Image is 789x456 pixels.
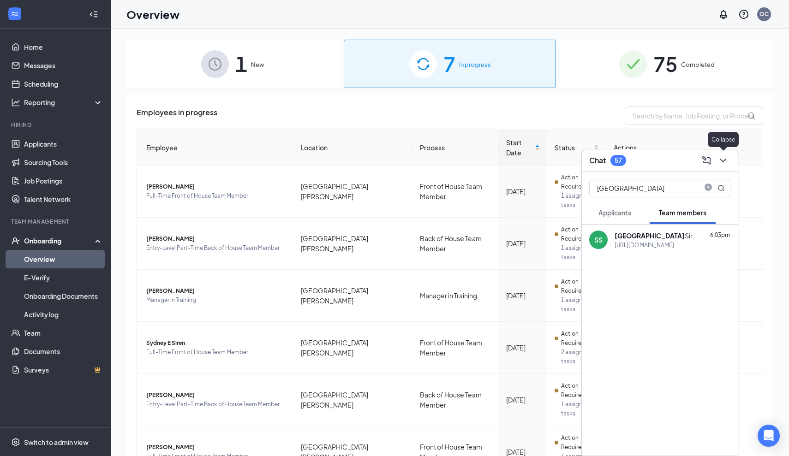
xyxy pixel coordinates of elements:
[412,270,498,322] td: Manager in Training
[506,137,533,158] span: Start Date
[146,243,286,253] span: Entry-Level Part-Time Back of House Team Member
[590,179,699,197] input: Search team member
[547,130,606,166] th: Status
[561,329,599,348] span: Action Required
[24,172,103,190] a: Job Postings
[24,268,103,287] a: E-Verify
[606,130,763,166] th: Actions
[561,173,599,191] span: Action Required
[443,48,455,80] span: 7
[561,243,599,262] span: 1 assigned tasks
[146,443,286,452] span: [PERSON_NAME]
[703,184,714,193] span: close-circle
[293,166,412,218] td: [GEOGRAPHIC_DATA][PERSON_NAME]
[555,142,592,153] span: Status
[589,155,606,166] h3: Chat
[701,155,712,166] svg: ComposeMessage
[459,60,491,69] span: In progress
[681,60,715,69] span: Completed
[293,374,412,426] td: [GEOGRAPHIC_DATA][PERSON_NAME]
[24,38,103,56] a: Home
[146,296,286,305] span: Manager in Training
[561,277,599,296] span: Action Required
[412,166,498,218] td: Front of House Team Member
[24,305,103,324] a: Activity log
[11,121,101,129] div: Hiring
[24,236,95,245] div: Onboarding
[594,235,603,244] div: SS
[717,184,725,192] svg: MagnifyingGlass
[625,107,763,125] input: Search by Name, Job Posting, or Process
[717,155,729,166] svg: ChevronDown
[146,400,286,409] span: Entry-Level Part-Time Back of House Team Member
[146,191,286,201] span: Full-Time Front of House Team Member
[24,324,103,342] a: Team
[137,130,293,166] th: Employee
[653,48,677,80] span: 75
[412,322,498,374] td: Front of House Team Member
[412,218,498,270] td: Back of House Team Member
[24,135,103,153] a: Applicants
[506,186,540,196] div: [DATE]
[506,343,540,353] div: [DATE]
[24,250,103,268] a: Overview
[24,56,103,75] a: Messages
[710,231,730,238] span: 6:03pm
[561,381,599,400] span: Action Required
[659,208,706,217] span: Team members
[718,9,729,20] svg: Notifications
[561,225,599,243] span: Action Required
[146,182,286,191] span: [PERSON_NAME]
[24,75,103,93] a: Scheduling
[146,234,286,243] span: [PERSON_NAME]
[738,9,749,20] svg: QuestionInfo
[293,130,412,166] th: Location
[24,438,89,447] div: Switch to admin view
[11,218,101,225] div: Team Management
[293,270,412,322] td: [GEOGRAPHIC_DATA][PERSON_NAME]
[24,153,103,172] a: Sourcing Tools
[716,153,730,168] button: ChevronDown
[412,130,498,166] th: Process
[235,48,247,80] span: 1
[10,9,19,18] svg: WorkstreamLogo
[615,156,622,164] div: 57
[699,153,714,168] button: ComposeMessage
[89,10,98,19] svg: Collapse
[24,190,103,208] a: Talent Network
[758,425,780,447] div: Open Intercom Messenger
[708,132,739,147] div: Collapse
[146,391,286,400] span: [PERSON_NAME]
[615,241,674,249] div: [URL][DOMAIN_NAME]
[11,236,20,245] svg: UserCheck
[506,290,540,301] div: [DATE]
[24,98,103,107] div: Reporting
[759,10,769,18] div: OC
[251,60,264,69] span: New
[506,238,540,249] div: [DATE]
[412,374,498,426] td: Back of House Team Member
[615,231,698,240] div: Siren
[24,361,103,379] a: SurveysCrown
[615,231,685,240] b: [GEOGRAPHIC_DATA]
[126,6,179,22] h1: Overview
[11,438,20,447] svg: Settings
[598,208,631,217] span: Applicants
[146,348,286,357] span: Full-Time Front of House Team Member
[561,296,599,314] span: 1 assigned tasks
[146,286,286,296] span: [PERSON_NAME]
[703,184,714,191] span: close-circle
[24,342,103,361] a: Documents
[137,107,217,125] span: Employees in progress
[293,322,412,374] td: [GEOGRAPHIC_DATA][PERSON_NAME]
[24,287,103,305] a: Onboarding Documents
[146,338,286,348] span: Sydney E Siren
[561,191,599,210] span: 1 assigned tasks
[561,348,599,366] span: 2 assigned tasks
[11,98,20,107] svg: Analysis
[561,400,599,418] span: 1 assigned tasks
[506,395,540,405] div: [DATE]
[561,433,599,452] span: Action Required
[293,218,412,270] td: [GEOGRAPHIC_DATA][PERSON_NAME]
